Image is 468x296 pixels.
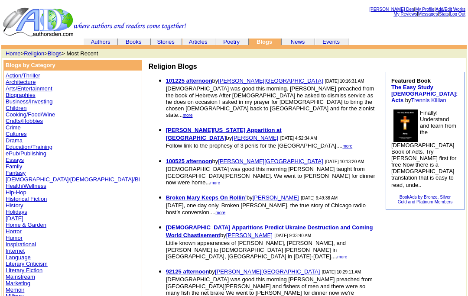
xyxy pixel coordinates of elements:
[6,50,21,57] a: Home
[149,63,197,70] b: Religion Blogs
[218,157,323,164] a: [PERSON_NAME][GEOGRAPHIC_DATA]
[415,7,434,12] a: My Profile
[393,12,417,16] a: My Reviews
[6,92,36,98] a: Biographies
[226,231,273,238] a: [PERSON_NAME]
[6,50,98,57] font: > > > Most Recent
[253,193,299,201] a: [PERSON_NAME]
[342,142,352,149] a: more
[6,189,26,196] a: Hip-Hop
[166,77,212,84] a: 101225 afternoon
[166,158,218,164] font: by
[391,109,456,188] font: Finally! Understand and learn from the [DEMOGRAPHIC_DATA] Book of Acts. Try [PERSON_NAME] first f...
[6,72,40,79] a: Action/Thriller
[411,97,446,103] a: Trennis Killian
[6,235,23,241] a: Humor
[6,183,46,189] a: Health/Wellness
[6,144,52,150] a: Education/Training
[6,280,30,286] a: Marketing
[215,210,225,215] font: more
[257,39,272,45] b: Blogs
[6,79,36,85] a: Architecture
[157,39,174,45] a: Stories
[166,224,373,238] a: [DEMOGRAPHIC_DATA] Apparitions Predict Ukraine Destruction and Coming World Chastisement
[301,196,338,200] font: [DATE] 6:49:38 AM
[232,134,278,141] a: [PERSON_NAME]
[322,270,361,274] font: [DATE] 10:29:11 AM
[232,135,278,141] font: [PERSON_NAME]
[166,158,212,164] a: 100525 afternoon
[91,39,110,45] a: Authors
[6,163,22,170] a: Family
[6,62,55,68] b: Blogs by Category
[166,268,209,275] b: 92125 afternoon
[6,267,42,273] a: Literary Fiction
[398,195,453,204] a: BookAds by Bronze, SilverGold and Platinum Members
[337,254,347,259] font: more
[6,248,25,254] a: Internet
[166,194,247,201] a: Broken Mary Keeps On Rollin’
[6,131,26,137] a: Cultures
[325,159,364,164] font: [DATE] 10:13:20 AM
[418,12,438,16] a: Messages
[325,79,364,84] font: [DATE] 10:16:31 AM
[166,202,366,216] font: [DATE], one day only, Broken [PERSON_NAME], the true story of Chicago radio host’s conversion....
[166,142,343,149] font: Follow link to the prophesy of 3 perils for the [GEOGRAPHIC_DATA]....
[166,166,375,186] font: [DEMOGRAPHIC_DATA] was good this morning [PERSON_NAME] taught from [GEOGRAPHIC_DATA][PERSON_NAME]...
[166,127,282,141] a: [PERSON_NAME][US_STATE] Apparition at [GEOGRAPHIC_DATA]
[6,196,47,202] a: Historical Fiction
[3,7,186,37] img: header_logo2.gif
[24,50,44,57] a: Religion
[6,157,24,163] a: Essays
[6,261,48,267] a: Literary Criticism
[226,232,273,238] font: [PERSON_NAME]
[6,209,27,215] a: Holidays
[391,77,458,103] b: Featured Book
[369,7,465,16] font: | | | | |
[6,105,26,111] a: Children
[6,202,23,209] a: History
[6,118,43,124] a: Crafts/Hobbies
[166,85,375,118] font: [DEMOGRAPHIC_DATA] was good this morning. [PERSON_NAME] preached from the book of Hebrews After [...
[6,85,52,92] a: Arts/Entertainment
[6,176,140,183] a: [DEMOGRAPHIC_DATA]/[DEMOGRAPHIC_DATA]/Bi
[6,286,24,293] a: Memoir
[215,267,320,275] a: [PERSON_NAME][GEOGRAPHIC_DATA]
[435,7,465,12] a: Add/Edit Works
[6,170,26,176] a: Fantasy
[393,109,418,142] img: 48154.jpg
[126,39,141,45] a: Books
[223,39,240,45] a: Poetry
[166,77,218,84] font: by
[218,77,323,84] a: [PERSON_NAME][GEOGRAPHIC_DATA]
[369,7,414,12] a: [PERSON_NAME] Den
[6,150,46,157] a: ePub/Publishing
[391,84,458,103] a: The Easy Study [DEMOGRAPHIC_DATA]: Acts
[210,180,220,185] font: more
[280,136,317,141] font: [DATE] 4:52:34 AM
[210,178,220,186] a: more
[6,137,23,144] a: Drama
[6,241,36,248] a: Inspirational
[291,39,305,45] a: News
[218,158,323,164] font: [PERSON_NAME][GEOGRAPHIC_DATA]
[166,194,253,201] font: by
